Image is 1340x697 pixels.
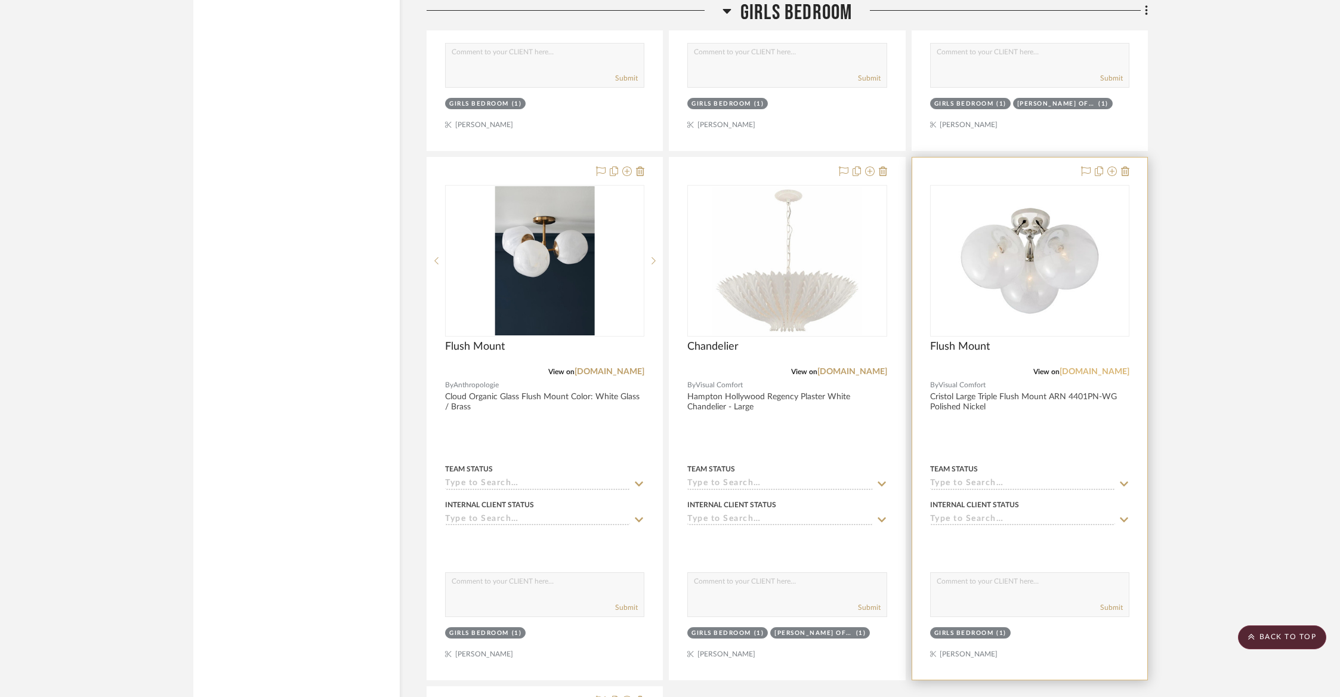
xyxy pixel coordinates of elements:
span: Flush Mount [930,340,990,353]
span: View on [548,368,575,375]
input: Type to Search… [445,479,630,490]
button: Submit [1100,73,1123,84]
div: 0 [688,186,886,336]
div: (1) [754,100,764,109]
div: [PERSON_NAME] Office [774,629,853,638]
div: Girls Bedroom [934,100,994,109]
div: Internal Client Status [930,499,1019,510]
span: Anthropologie [453,380,499,391]
input: Type to Search… [687,514,872,526]
scroll-to-top-button: BACK TO TOP [1238,625,1326,649]
a: [DOMAIN_NAME] [1060,368,1129,376]
div: Girls Bedroom [691,629,751,638]
div: [PERSON_NAME] Office [1017,100,1096,109]
div: Girls Bedroom [691,100,751,109]
div: Girls Bedroom [934,629,994,638]
div: (1) [856,629,866,638]
div: Girls Bedroom [449,100,509,109]
div: Team Status [687,464,735,474]
div: (1) [996,629,1006,638]
input: Type to Search… [930,479,1115,490]
div: (1) [512,100,522,109]
span: Flush Mount [445,340,505,353]
button: Submit [1100,602,1123,613]
input: Type to Search… [687,479,872,490]
div: Internal Client Status [687,499,776,510]
div: Team Status [445,464,493,474]
div: (1) [512,629,522,638]
button: Submit [858,602,881,613]
div: 0 [931,186,1129,336]
span: By [930,380,938,391]
input: Type to Search… [930,514,1115,526]
button: Submit [615,602,638,613]
img: Flush Mount [955,186,1104,335]
span: Visual Comfort [938,380,986,391]
input: Type to Search… [445,514,630,526]
div: (1) [754,629,764,638]
span: By [445,380,453,391]
div: Team Status [930,464,978,474]
img: Flush Mount [495,186,594,335]
span: By [687,380,696,391]
div: (1) [996,100,1006,109]
span: View on [791,368,817,375]
div: Girls Bedroom [449,629,509,638]
a: [DOMAIN_NAME] [817,368,887,376]
div: 0 [446,186,644,336]
span: Chandelier [687,340,739,353]
img: Chandelier [712,186,862,335]
div: (1) [1098,100,1109,109]
a: [DOMAIN_NAME] [575,368,644,376]
button: Submit [858,73,881,84]
button: Submit [615,73,638,84]
span: Visual Comfort [696,380,743,391]
div: Internal Client Status [445,499,534,510]
span: View on [1033,368,1060,375]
